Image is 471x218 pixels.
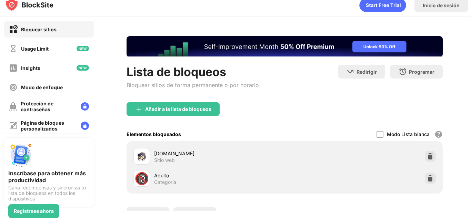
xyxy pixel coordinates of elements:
[154,157,175,163] div: Sitio web
[14,208,54,214] div: Regístrese ahora
[8,170,90,184] div: Inscríbase para obtener más productividad
[9,44,18,53] img: time-usage-off.svg
[127,82,259,89] div: Bloquear sitios de forma permanente o por horario
[77,46,89,51] img: new-icon.svg
[423,2,460,8] div: Inicio de sesión
[138,152,146,160] img: favicons
[387,131,430,137] div: Modo Lista blanca
[145,106,211,112] div: Añadir a la lista de bloqueos
[9,83,18,92] img: focus-off.svg
[127,131,181,137] div: Elementos bloqueados
[8,142,33,167] img: push-signup.svg
[81,102,89,111] img: lock-menu.svg
[127,65,259,79] div: Lista de bloqueos
[154,179,176,185] div: Categoría
[21,46,49,52] div: Usage Limit
[21,27,57,32] div: Bloquear sitios
[127,36,443,56] iframe: Banner
[21,120,75,132] div: Página de bloques personalizados
[154,172,285,179] div: Adulto
[8,185,90,201] div: Gana recompensas y sincroniza tu lista de bloqueos en todos los dispositivos
[21,101,75,112] div: Protección de contraseñas
[154,150,285,157] div: [DOMAIN_NAME]
[77,65,89,71] img: new-icon.svg
[409,69,434,75] div: Programar
[21,65,40,71] div: Insights
[357,69,377,75] div: Redirigir
[9,122,17,130] img: customize-block-page-off.svg
[134,172,149,186] div: 🔞
[9,102,17,111] img: password-protection-off.svg
[81,122,89,130] img: lock-menu.svg
[21,84,63,90] div: Modo de enfoque
[9,25,18,34] img: block-on.svg
[9,64,18,72] img: insights-off.svg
